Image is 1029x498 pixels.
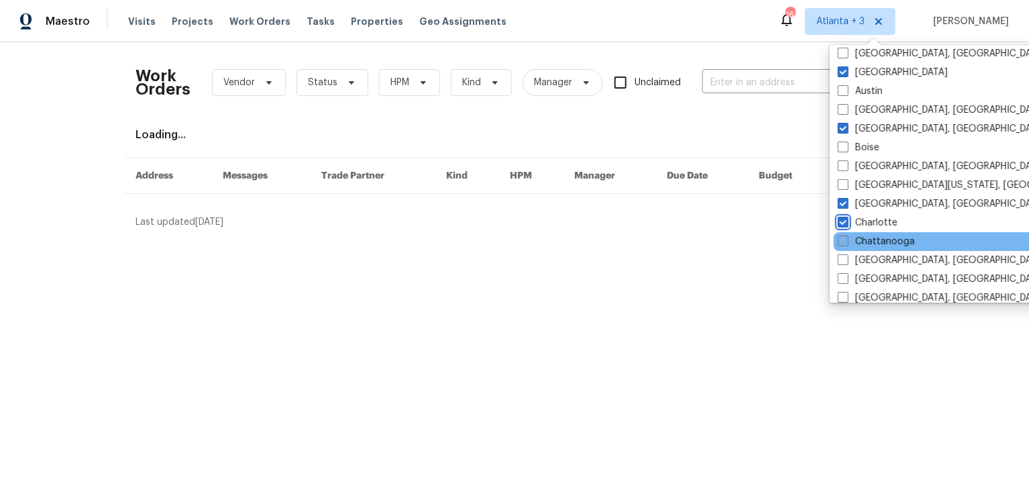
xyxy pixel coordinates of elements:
span: Maestro [46,15,90,28]
label: [GEOGRAPHIC_DATA] [838,66,948,79]
th: Budget [749,158,830,194]
span: [PERSON_NAME] [928,15,1009,28]
input: Enter in an address [702,72,836,93]
span: Manager [534,76,572,89]
span: Tasks [307,17,335,26]
th: Messages [212,158,311,194]
th: HPM [499,158,563,194]
th: Kind [435,158,499,194]
span: Projects [172,15,213,28]
span: Vendor [223,76,255,89]
span: Geo Assignments [419,15,506,28]
span: [DATE] [195,217,223,227]
span: Unclaimed [635,76,681,90]
label: Boise [838,141,879,154]
span: Work Orders [229,15,290,28]
span: Properties [351,15,403,28]
th: Address [125,158,212,194]
h2: Work Orders [136,69,191,96]
th: Trade Partner [311,158,436,194]
span: Atlanta + 3 [816,15,865,28]
div: 161 [786,8,795,21]
label: Charlotte [838,216,898,230]
span: HPM [390,76,409,89]
span: Kind [462,76,481,89]
th: Manager [563,158,656,194]
div: Last updated [136,215,867,229]
th: Due Date [656,158,749,194]
label: Austin [838,85,883,98]
span: Visits [128,15,156,28]
div: Loading... [136,128,893,142]
span: Status [308,76,337,89]
label: Chattanooga [838,235,915,248]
